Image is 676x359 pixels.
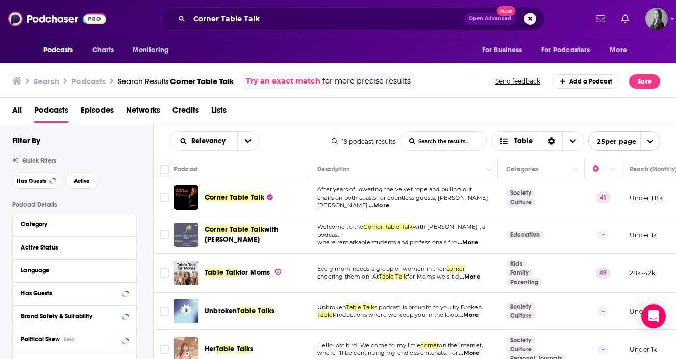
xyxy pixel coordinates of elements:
div: Search podcasts, credits, & more... [161,7,545,31]
a: Networks [126,102,160,123]
img: Unbroken Table Talks [174,299,198,323]
span: Logged in as katieTBG [645,8,668,30]
span: Quick Filters [22,157,56,164]
button: Column Actions [570,163,582,176]
span: corner [446,265,465,272]
p: 49 [595,268,611,278]
button: Column Actions [483,163,495,176]
button: open menu [535,41,605,60]
a: Credits [172,102,199,123]
span: for Moms [239,268,270,277]
span: Episodes [81,102,114,123]
button: Active Status [21,241,128,254]
span: Active [74,178,90,184]
span: where I'll be continuing my endless chitchats. For [317,349,458,356]
span: with [PERSON_NAME] , a podcast [317,223,485,238]
div: Active Status [21,244,121,251]
span: Table [514,137,533,145]
button: Has Guests [12,173,61,189]
h3: Search [34,76,59,86]
button: open menu [603,41,640,60]
img: Corner Table Talk [174,185,198,210]
p: -- [597,344,609,354]
button: Has Guests [21,287,128,299]
span: Hello lost bird! Welcome to my little [317,342,420,349]
span: ...More [458,239,478,247]
p: 28k-42k [630,269,655,278]
span: For Podcasters [541,43,590,58]
a: Show notifications dropdown [592,10,609,27]
span: Every mom needs a group of women in their [317,265,446,272]
div: Sort Direction [541,132,562,150]
p: -- [597,230,609,240]
a: Education [506,231,544,239]
span: Monitoring [133,43,169,58]
a: Show notifications dropdown [617,10,633,27]
span: Toggle select row [160,268,169,278]
button: open menu [170,137,237,145]
div: Beta [64,336,75,343]
p: Under 1k [630,231,657,239]
span: Her [205,345,216,353]
a: Podcasts [34,102,68,123]
span: Corner Table Talk [363,223,413,230]
button: Save [629,74,660,89]
span: ...More [369,202,389,210]
span: Toggle select row [160,230,169,239]
a: Table Talk for Moms [174,261,198,285]
div: 19 podcast results [332,137,396,145]
p: Under 1k [630,307,657,316]
span: Productions where we keep you in the loop [333,311,458,318]
span: More [610,43,627,58]
span: All [12,102,22,123]
span: Unbroken [317,303,346,311]
div: Language [21,267,121,274]
span: Table [237,307,256,315]
a: Try an exact match [246,75,320,87]
img: Corner Table Talk with Orbin [174,223,198,247]
span: Table [317,311,333,318]
div: Open Intercom Messenger [641,304,666,328]
span: Welcome to the [317,223,363,230]
span: Corner Table Talk [205,193,264,202]
span: Corner Table Talk [205,225,264,234]
span: Toggle select row [160,193,169,202]
button: Open AdvancedNew [464,13,516,25]
div: Brand Safety & Suitability [21,313,119,320]
span: Unbroken [205,307,237,315]
p: Under 1.8k [630,194,663,202]
a: TableTalkfor Moms [205,268,282,278]
div: Has Guests [21,290,119,297]
h2: Choose View [491,131,584,151]
img: User Profile [645,8,668,30]
a: Culture [506,312,536,320]
a: Corner Table Talk [205,192,273,203]
span: ...More [460,273,480,281]
p: -- [597,306,609,316]
span: Talk [363,303,374,311]
span: Has Guests [17,178,46,184]
span: Political Skew [21,336,60,343]
button: Active [65,173,98,189]
a: Society [506,336,535,344]
button: Column Actions [607,163,619,176]
button: open menu [588,131,660,151]
p: 41 [596,192,611,203]
button: open menu [126,41,182,60]
img: verified Badge [274,268,282,277]
a: UnbrokenTableTalks [205,306,274,316]
a: Lists [211,102,227,123]
span: Table [379,273,394,280]
a: Brand Safety & Suitability [21,310,128,322]
button: open menu [475,41,535,60]
button: Political SkewBeta [21,333,128,345]
div: Search Results: [118,76,234,86]
div: Category [21,220,121,228]
span: s [250,345,253,353]
img: Podchaser - Follow, Share and Rate Podcasts [8,9,106,29]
